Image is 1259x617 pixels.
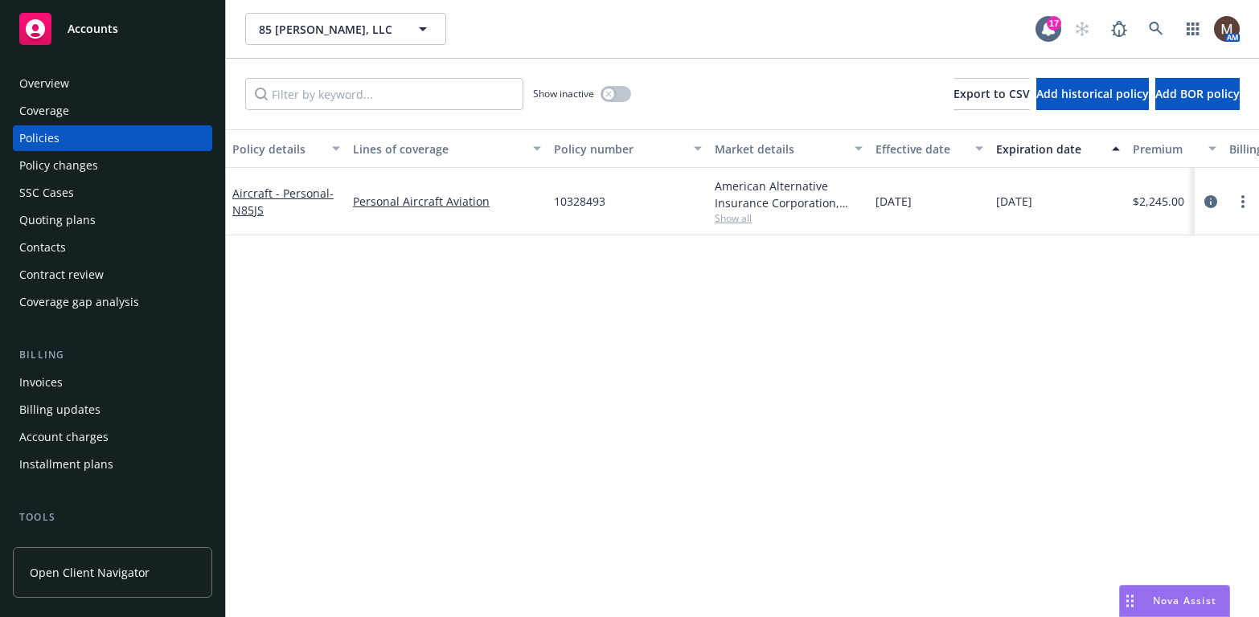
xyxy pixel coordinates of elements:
[353,141,523,157] div: Lines of coverage
[547,129,708,168] button: Policy number
[715,178,863,211] div: American Alternative Insurance Corporation, [GEOGRAPHIC_DATA] Re, Global Aerospace Inc
[876,193,912,210] span: [DATE]
[259,21,398,38] span: 85 [PERSON_NAME], LLC
[232,186,334,218] a: Aircraft - Personal
[1155,78,1240,110] button: Add BOR policy
[13,71,212,96] a: Overview
[19,207,96,233] div: Quoting plans
[1177,13,1209,45] a: Switch app
[1155,86,1240,101] span: Add BOR policy
[1201,192,1220,211] a: circleInformation
[953,86,1030,101] span: Export to CSV
[226,129,347,168] button: Policy details
[1133,141,1199,157] div: Premium
[13,180,212,206] a: SSC Cases
[19,370,63,395] div: Invoices
[876,141,966,157] div: Effective date
[869,129,990,168] button: Effective date
[19,289,139,315] div: Coverage gap analysis
[1036,78,1149,110] button: Add historical policy
[715,211,863,225] span: Show all
[30,564,150,581] span: Open Client Navigator
[996,141,1102,157] div: Expiration date
[19,153,98,178] div: Policy changes
[1047,16,1061,31] div: 17
[953,78,1030,110] button: Export to CSV
[232,186,334,218] span: - N85JS
[708,129,869,168] button: Market details
[13,262,212,288] a: Contract review
[1133,193,1184,210] span: $2,245.00
[19,532,88,558] div: Manage files
[19,452,113,477] div: Installment plans
[1066,13,1098,45] a: Start snowing
[1126,129,1223,168] button: Premium
[1214,16,1240,42] img: photo
[1119,585,1230,617] button: Nova Assist
[1103,13,1135,45] a: Report a Bug
[554,193,605,210] span: 10328493
[554,141,684,157] div: Policy number
[13,424,212,450] a: Account charges
[13,370,212,395] a: Invoices
[19,98,69,124] div: Coverage
[19,71,69,96] div: Overview
[13,153,212,178] a: Policy changes
[13,6,212,51] a: Accounts
[13,235,212,260] a: Contacts
[347,129,547,168] button: Lines of coverage
[19,424,109,450] div: Account charges
[13,452,212,477] a: Installment plans
[13,207,212,233] a: Quoting plans
[68,22,118,35] span: Accounts
[13,125,212,151] a: Policies
[245,78,523,110] input: Filter by keyword...
[232,141,322,157] div: Policy details
[13,397,212,423] a: Billing updates
[13,98,212,124] a: Coverage
[990,129,1126,168] button: Expiration date
[353,193,541,210] a: Personal Aircraft Aviation
[715,141,845,157] div: Market details
[1140,13,1172,45] a: Search
[19,180,74,206] div: SSC Cases
[13,347,212,363] div: Billing
[1233,192,1253,211] a: more
[13,509,212,525] div: Tools
[1120,586,1140,616] div: Drag to move
[1036,86,1149,101] span: Add historical policy
[245,13,446,45] button: 85 [PERSON_NAME], LLC
[13,532,212,558] a: Manage files
[13,289,212,315] a: Coverage gap analysis
[19,397,100,423] div: Billing updates
[1153,594,1216,607] span: Nova Assist
[533,87,594,100] span: Show inactive
[996,193,1032,210] span: [DATE]
[19,235,66,260] div: Contacts
[19,262,104,288] div: Contract review
[19,125,59,151] div: Policies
